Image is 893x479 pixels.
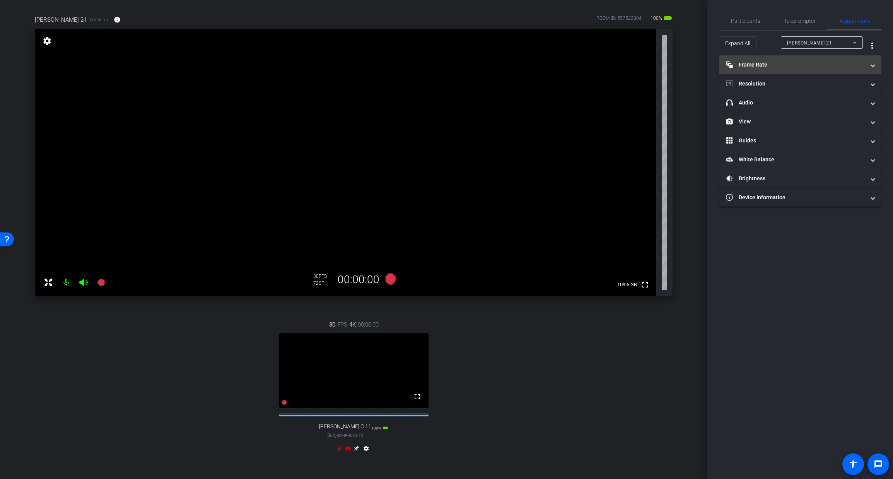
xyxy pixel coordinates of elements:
[89,17,108,23] span: iPhone 13
[344,433,363,438] span: iPhone 13
[874,460,883,469] mat-icon: message
[319,423,371,430] span: [PERSON_NAME] C 11
[343,433,344,438] span: -
[413,392,422,401] mat-icon: fullscreen
[719,36,756,50] button: Expand All
[726,118,865,126] mat-panel-title: View
[863,36,881,55] button: More Options for Adjustments Panel
[313,273,333,279] div: 30
[719,131,881,150] mat-expansion-panel-header: Guides
[42,36,53,46] mat-icon: settings
[329,320,335,329] span: 30
[719,74,881,93] mat-expansion-panel-header: Resolution
[849,460,858,469] mat-icon: accessibility
[327,432,363,439] span: Subject
[596,15,642,26] div: ROOM ID: 557522804
[726,80,865,88] mat-panel-title: Resolution
[726,61,865,69] mat-panel-title: Frame Rate
[726,174,865,183] mat-panel-title: Brightness
[333,273,384,286] div: 00:00:00
[35,15,87,24] span: [PERSON_NAME] 21
[615,280,640,289] span: 109.5 GB
[726,156,865,164] mat-panel-title: White Balance
[358,320,379,329] span: 00:00:00
[362,445,371,455] mat-icon: settings
[839,18,870,24] span: Adjustments
[867,41,877,50] mat-icon: more_vert
[731,18,760,24] span: Participants
[649,12,663,24] span: 100%
[719,188,881,207] mat-expansion-panel-header: Device Information
[663,14,673,23] mat-icon: battery_std
[726,193,865,202] mat-panel-title: Device Information
[640,280,650,289] mat-icon: fullscreen
[726,137,865,145] mat-panel-title: Guides
[726,99,865,107] mat-panel-title: Audio
[719,93,881,112] mat-expansion-panel-header: Audio
[784,18,816,24] span: Teleprompter
[719,169,881,188] mat-expansion-panel-header: Brightness
[371,426,381,430] span: 100%
[787,40,832,46] span: [PERSON_NAME] 21
[114,16,121,23] mat-icon: info
[349,320,356,329] span: 4K
[725,36,750,51] span: Expand All
[382,425,389,431] mat-icon: battery_std
[719,150,881,169] mat-expansion-panel-header: White Balance
[319,274,327,279] span: FPS
[337,320,347,329] span: FPS
[313,280,333,286] div: 720P
[719,112,881,131] mat-expansion-panel-header: View
[719,55,881,74] mat-expansion-panel-header: Frame Rate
